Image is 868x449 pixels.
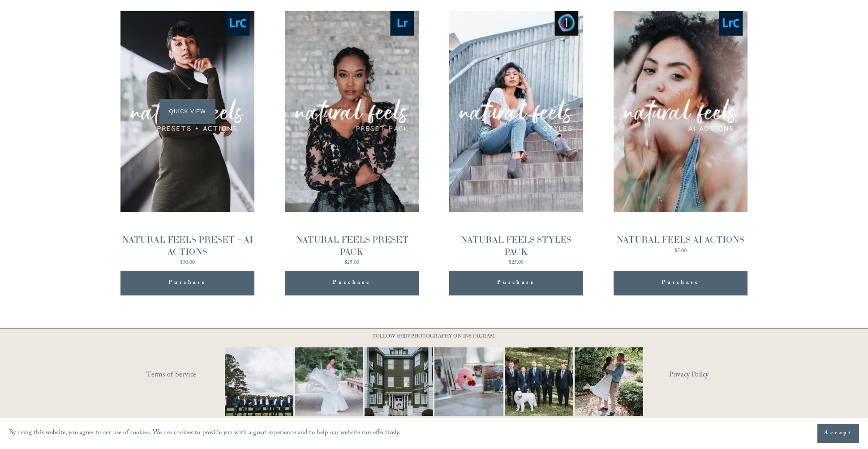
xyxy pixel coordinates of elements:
[278,347,381,416] img: Not every photo needs to be perfectly still, sometimes the best ones are the ones that feel like ...
[168,278,206,289] span: Purchase
[449,260,583,265] div: $25.00
[285,271,419,295] button: Purchase
[616,248,744,254] div: $5.00
[575,336,643,428] img: It&rsquo;s that time of year where weddings and engagements pick up and I get the joy of capturin...
[120,11,254,268] a: NATURAL FEELS PRESET + AI ACTIONS
[285,234,419,258] div: NATURAL FEELS PRESET PACK
[817,424,859,443] button: Accept
[120,271,254,295] button: Purchase
[159,99,215,124] span: Quick View
[355,347,443,416] img: Wideshots aren't just &quot;nice to have,&quot; they're a wedding day essential! 🙌 #Wideshotwedne...
[449,271,583,295] button: Purchase
[120,234,254,258] div: NATURAL FEELS PRESET + AI ACTIONS
[333,278,370,289] span: Purchase
[449,234,583,258] div: NATURAL FEELS STYLES PACK
[208,347,311,416] img: Definitely, not your typical #WideShotWednesday moment. It&rsquo;s all about the suits, the smile...
[120,260,254,265] div: $30.00
[487,347,590,416] img: Happy #InternationalDogDay to all the pups who have made wedding days, engagement sessions, and p...
[662,278,699,289] span: Purchase
[614,271,748,295] button: Purchase
[356,332,512,342] p: FOLLOW @JBIVPHOTOGRAPHY ON INSTAGRAM
[824,429,852,438] span: Accept
[9,427,401,440] p: By using this website, you agree to our use of cookies. We use cookies to provide you with a grea...
[146,368,251,382] a: Terms of Service
[614,11,748,256] a: NATURAL FEELS AI ACTIONS
[285,11,419,268] a: NATURAL FEELS PRESET PACK
[616,234,744,246] div: NATURAL FEELS AI ACTIONS
[497,278,535,289] span: Purchase
[669,368,748,382] a: Privacy Policy
[285,260,419,265] div: $25.00
[417,347,520,416] img: This has got to be one of the cutest detail shots I've ever taken for a wedding! 📷 @thewoobles #I...
[449,11,583,268] a: NATURAL FEELS STYLES PACK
